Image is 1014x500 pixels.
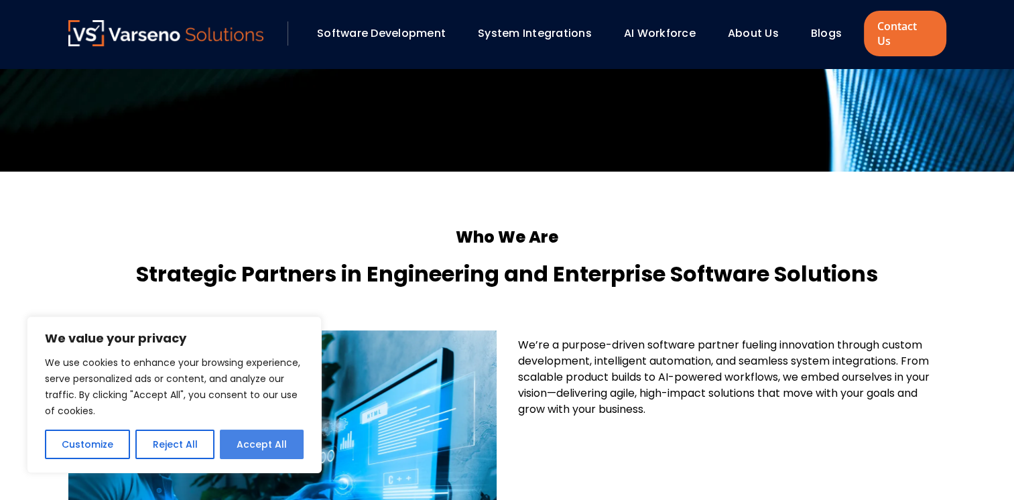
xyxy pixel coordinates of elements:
a: Varseno Solutions – Product Engineering & IT Services [68,20,264,47]
h4: Strategic Partners in Engineering and Enterprise Software Solutions [68,258,946,290]
div: Blogs [804,22,861,45]
div: System Integrations [471,22,611,45]
div: About Us [721,22,798,45]
button: Accept All [220,430,304,459]
a: Software Development [317,25,446,41]
p: We use cookies to enhance your browsing experience, serve personalized ads or content, and analyz... [45,355,304,419]
p: We value your privacy [45,330,304,347]
a: Blogs [811,25,842,41]
img: Varseno Solutions – Product Engineering & IT Services [68,20,264,46]
a: About Us [728,25,779,41]
button: Reject All [135,430,214,459]
a: Contact Us [864,11,946,56]
span: We’re a purpose-driven software partner fueling innovation through custom development, intelligen... [518,337,930,417]
div: AI Workforce [617,22,714,45]
h5: Who We Are [68,225,946,249]
a: AI Workforce [624,25,696,41]
div: Software Development [310,22,464,45]
a: System Integrations [478,25,592,41]
button: Customize [45,430,130,459]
